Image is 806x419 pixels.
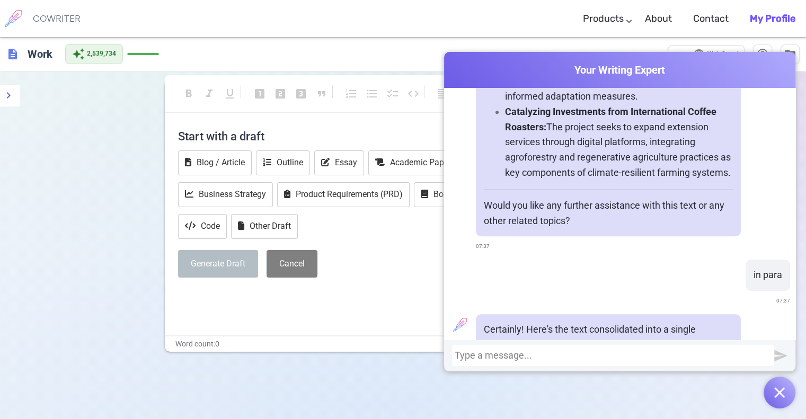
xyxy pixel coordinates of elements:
[368,150,458,175] button: Academic Paper
[437,87,449,100] span: format_align_left
[414,182,486,207] button: Book Report
[484,198,733,229] p: Would you like any further assistance with this text or any other related topics?
[295,87,307,100] span: looks_3
[224,87,236,100] span: format_underlined
[774,349,787,362] img: Send
[750,13,795,24] b: My Profile
[754,268,782,283] p: in para
[645,3,672,34] a: About
[476,239,490,254] span: 07:37
[505,104,733,181] p: The project seeks to expand extension services through digital platforms, integrating agroforestr...
[756,48,769,60] span: help_outline
[267,250,317,278] button: Cancel
[315,87,328,100] span: format_quote
[693,48,705,61] span: language
[784,48,796,60] span: folder
[6,48,19,60] span: description
[484,322,733,353] p: Certainly! Here's the text consolidated into a single paragraph:
[345,87,358,100] span: format_list_numbered
[203,87,216,100] span: format_italic
[231,214,298,239] button: Other Draft
[750,3,795,34] a: My Profile
[314,150,364,175] button: Essay
[178,182,273,207] button: Business Strategy
[407,87,420,100] span: code
[693,3,729,34] a: Contact
[182,87,195,100] span: format_bold
[23,43,57,65] h6: Click to edit title
[274,87,287,100] span: looks_two
[386,87,399,100] span: checklist
[776,293,790,309] span: 07:37
[178,214,227,239] button: Code
[707,49,741,60] span: Web Search
[449,314,471,335] img: profile
[178,150,252,175] button: Blog / Article
[781,44,800,64] button: Manage Documents
[178,123,628,149] h4: Start with a draft
[583,3,624,34] a: Products
[277,182,410,207] button: Product Requirements (PRD)
[87,49,116,59] span: 2,539,734
[256,150,310,175] button: Outline
[178,250,258,278] button: Generate Draft
[366,87,378,100] span: format_list_bulleted
[444,63,795,78] span: Your Writing Expert
[505,106,716,132] strong: Catalyzing Investments from International Coffee Roasters:
[165,336,642,352] div: Word count: 0
[33,14,81,23] h6: COWRITER
[72,48,85,60] span: auto_awesome
[753,44,772,64] button: Help & Shortcuts
[774,387,785,398] img: Open chat
[253,87,266,100] span: looks_one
